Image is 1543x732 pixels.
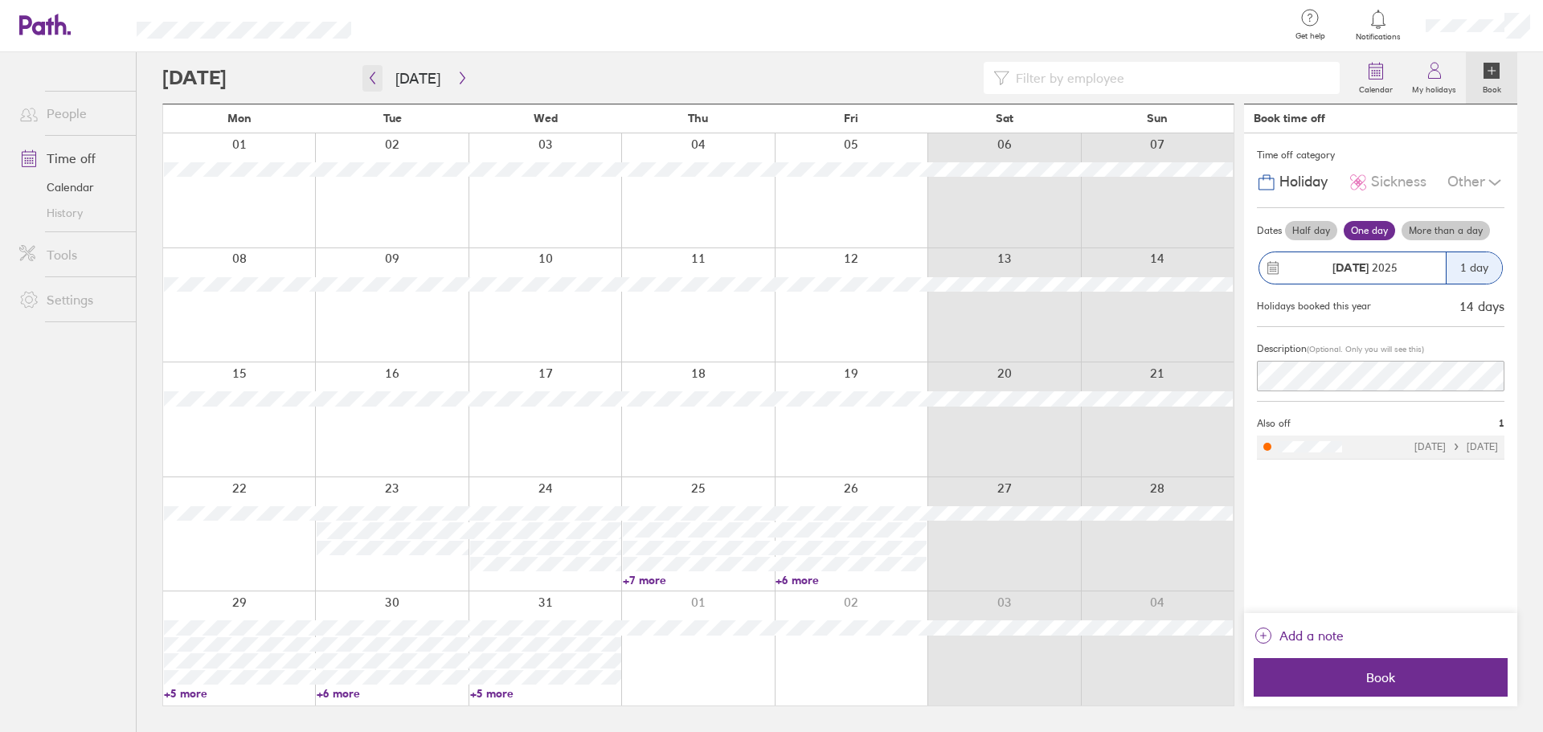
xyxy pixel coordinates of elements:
button: Add a note [1254,623,1344,648]
label: My holidays [1402,80,1466,95]
span: (Optional. Only you will see this) [1307,344,1424,354]
span: 2025 [1332,261,1398,274]
span: Holiday [1279,174,1328,190]
a: +5 more [470,686,621,701]
div: Book time off [1254,112,1325,125]
label: Book [1473,80,1511,95]
span: Book [1265,670,1496,685]
a: Tools [6,239,136,271]
div: 14 days [1459,299,1504,313]
a: +6 more [776,573,927,587]
a: Settings [6,284,136,316]
strong: [DATE] [1332,260,1369,275]
a: Time off [6,142,136,174]
div: [DATE] [DATE] [1414,441,1498,452]
span: Sat [996,112,1013,125]
a: +7 more [623,573,774,587]
a: History [6,200,136,226]
div: Other [1447,167,1504,198]
label: Calendar [1349,80,1402,95]
a: Calendar [1349,52,1402,104]
label: Half day [1285,221,1337,240]
span: Sickness [1371,174,1426,190]
span: 1 [1499,418,1504,429]
span: Wed [534,112,558,125]
a: +6 more [317,686,468,701]
span: Notifications [1353,32,1405,42]
span: Fri [844,112,858,125]
div: Holidays booked this year [1257,301,1371,312]
a: Calendar [6,174,136,200]
span: Thu [688,112,708,125]
label: More than a day [1402,221,1490,240]
div: 1 day [1446,252,1502,284]
span: Sun [1147,112,1168,125]
input: Filter by employee [1009,63,1330,93]
label: One day [1344,221,1395,240]
a: People [6,97,136,129]
span: Tue [383,112,402,125]
span: Dates [1257,225,1282,236]
button: [DATE] [383,65,453,92]
a: Book [1466,52,1517,104]
span: Description [1257,342,1307,354]
span: Add a note [1279,623,1344,648]
span: Mon [227,112,252,125]
a: My holidays [1402,52,1466,104]
span: Get help [1284,31,1336,41]
button: [DATE] 20251 day [1257,243,1504,292]
div: Time off category [1257,143,1504,167]
button: Book [1254,658,1508,697]
a: +5 more [164,686,315,701]
span: Also off [1257,418,1291,429]
a: Notifications [1353,8,1405,42]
